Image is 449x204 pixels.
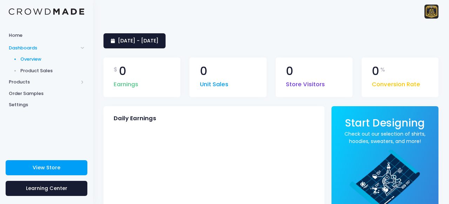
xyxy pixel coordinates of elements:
span: Overview [20,56,85,63]
span: 0 [286,66,293,77]
a: Check out our selection of shirts, hoodies, sweaters, and more! [342,130,428,145]
span: View Store [33,164,60,171]
span: % [380,66,385,74]
span: Product Sales [20,67,85,74]
span: Settings [9,101,84,108]
span: Unit Sales [200,77,228,89]
img: User [424,5,438,19]
span: Start Designing [345,116,425,130]
span: Conversion Rate [372,77,420,89]
span: 0 [119,66,126,77]
span: Products [9,79,78,86]
span: 0 [200,66,207,77]
span: Daily Earnings [114,115,156,122]
span: [DATE] - [DATE] [118,37,159,44]
span: $ [114,66,118,74]
span: Learning Center [26,185,67,192]
a: Learning Center [6,181,87,196]
a: View Store [6,160,87,175]
span: Order Samples [9,90,84,97]
a: [DATE] - [DATE] [103,33,166,48]
span: Earnings [114,77,138,89]
span: 0 [372,66,379,77]
span: Store Visitors [286,77,325,89]
img: Logo [9,8,84,15]
span: Dashboards [9,45,78,52]
a: Start Designing [345,122,425,128]
span: Home [9,32,84,39]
